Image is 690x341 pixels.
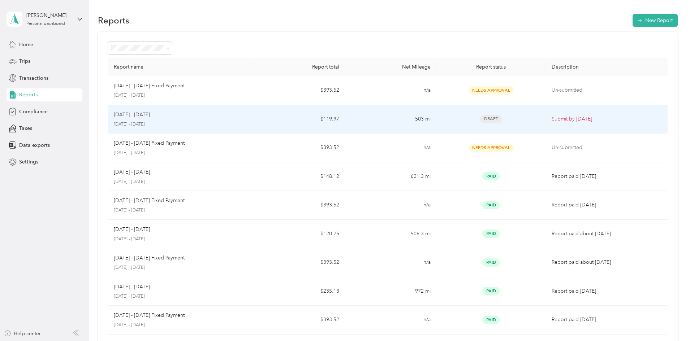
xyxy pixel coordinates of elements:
[650,301,690,341] iframe: Everlance-gr Chat Button Frame
[114,254,185,262] p: [DATE] - [DATE] Fixed Payment
[19,124,32,132] span: Taxes
[254,191,345,220] td: $393.52
[552,144,662,152] p: Un-submitted
[468,144,514,152] span: Needs Approval
[552,86,662,94] p: Un-submitted
[482,229,500,238] span: Paid
[254,277,345,306] td: $235.13
[552,316,662,324] p: Report paid [DATE]
[552,287,662,295] p: Report paid [DATE]
[482,316,500,324] span: Paid
[552,201,662,209] p: Report paid [DATE]
[345,162,436,191] td: 621.3 mi
[482,258,500,267] span: Paid
[114,168,150,176] p: [DATE] - [DATE]
[345,306,436,335] td: n/a
[114,82,185,90] p: [DATE] - [DATE] Fixed Payment
[114,322,248,328] p: [DATE] - [DATE]
[114,293,248,300] p: [DATE] - [DATE]
[114,265,248,271] p: [DATE] - [DATE]
[254,58,345,76] th: Report total
[114,197,185,205] p: [DATE] - [DATE] Fixed Payment
[345,134,436,162] td: n/a
[114,311,185,319] p: [DATE] - [DATE] Fixed Payment
[254,76,345,105] td: $393.52
[19,141,50,149] span: Data exports
[345,248,436,277] td: n/a
[345,76,436,105] td: n/a
[254,248,345,277] td: $393.52
[114,121,248,128] p: [DATE] - [DATE]
[19,57,30,65] span: Trips
[19,108,48,115] span: Compliance
[345,277,436,306] td: 972 mi
[254,220,345,249] td: $120.25
[480,115,502,123] span: Draft
[482,201,500,209] span: Paid
[633,14,678,27] button: New Report
[552,115,662,123] p: Submit by [DATE]
[108,58,254,76] th: Report name
[114,207,248,214] p: [DATE] - [DATE]
[254,162,345,191] td: $148.12
[19,41,33,48] span: Home
[19,91,38,99] span: Reports
[114,226,150,233] p: [DATE] - [DATE]
[345,191,436,220] td: n/a
[254,134,345,162] td: $393.52
[254,306,345,335] td: $393.52
[98,17,129,24] h1: Reports
[114,150,248,156] p: [DATE] - [DATE]
[345,58,436,76] th: Net Mileage
[114,92,248,99] p: [DATE] - [DATE]
[114,179,248,185] p: [DATE] - [DATE]
[26,12,72,19] div: [PERSON_NAME]
[552,230,662,238] p: Report paid about [DATE]
[482,172,500,180] span: Paid
[442,64,540,70] div: Report status
[4,330,41,337] button: Help center
[345,220,436,249] td: 506.3 mi
[468,86,514,95] span: Needs Approval
[114,111,150,119] p: [DATE] - [DATE]
[482,287,500,295] span: Paid
[19,74,48,82] span: Transactions
[254,105,345,134] td: $119.97
[26,22,65,26] div: Personal dashboard
[546,58,668,76] th: Description
[114,139,185,147] p: [DATE] - [DATE] Fixed Payment
[19,158,38,166] span: Settings
[114,236,248,242] p: [DATE] - [DATE]
[552,172,662,180] p: Report paid [DATE]
[114,283,150,291] p: [DATE] - [DATE]
[345,105,436,134] td: 503 mi
[552,258,662,266] p: Report paid about [DATE]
